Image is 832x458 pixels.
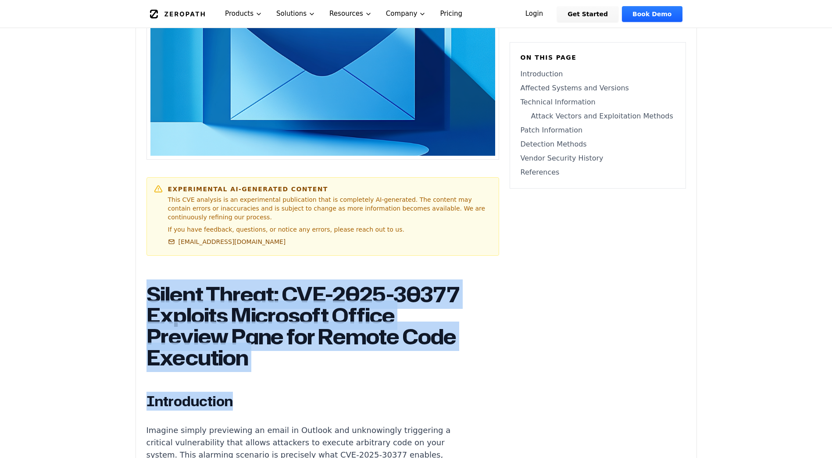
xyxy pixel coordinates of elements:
[521,83,675,93] a: Affected Systems and Versions
[521,97,675,107] a: Technical Information
[521,153,675,164] a: Vendor Security History
[168,185,492,193] h6: Experimental AI-Generated Content
[168,195,492,222] p: This CVE analysis is an experimental publication that is completely AI-generated. The content may...
[168,237,286,246] a: [EMAIL_ADDRESS][DOMAIN_NAME]
[515,6,554,22] a: Login
[622,6,682,22] a: Book Demo
[521,139,675,150] a: Detection Methods
[557,6,618,22] a: Get Started
[146,284,473,368] h1: Silent Threat: CVE-2025-30377 Exploits Microsoft Office Preview Pane for Remote Code Execution
[521,53,675,62] h6: On this page
[168,225,492,234] p: If you have feedback, questions, or notice any errors, please reach out to us.
[521,125,675,136] a: Patch Information
[146,393,473,410] h2: Introduction
[521,69,675,79] a: Introduction
[521,167,675,178] a: References
[521,111,675,122] a: Attack Vectors and Exploitation Methods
